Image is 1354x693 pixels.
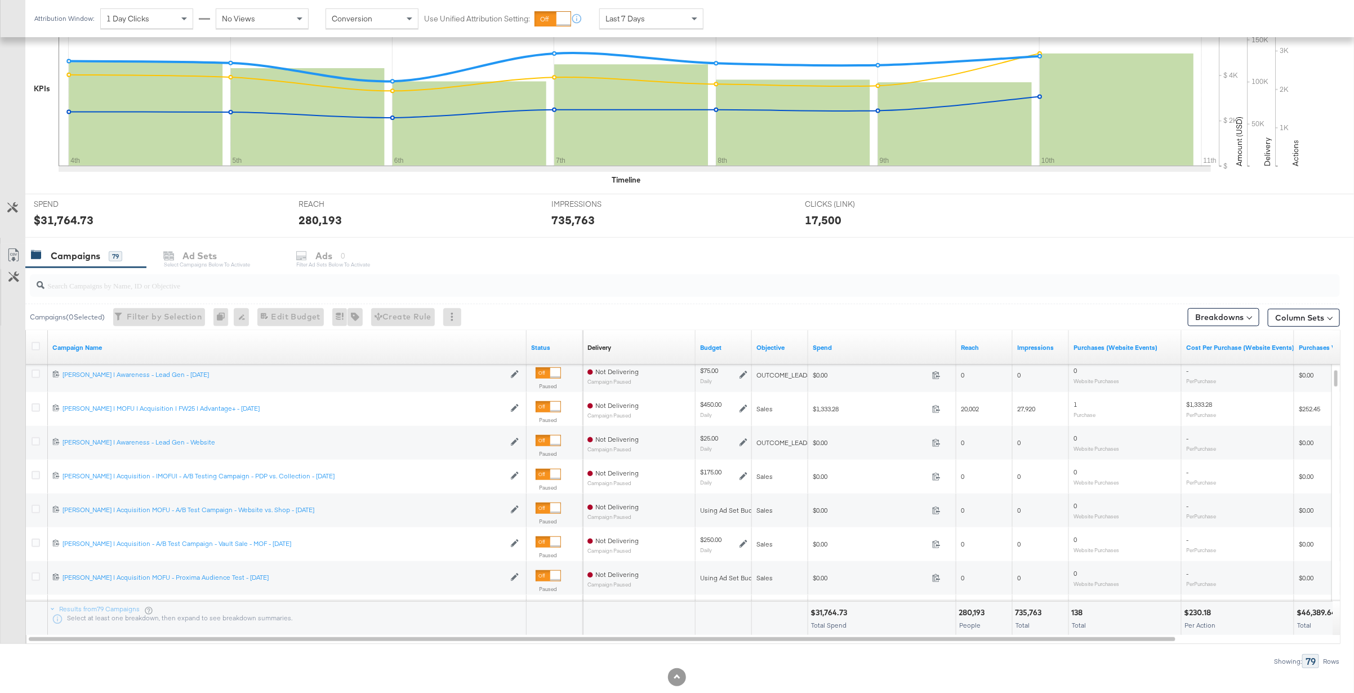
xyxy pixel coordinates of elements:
div: Rows [1322,658,1340,665]
span: 0 [1017,371,1021,379]
span: $1,333.28 [1186,400,1212,408]
span: Sales [756,506,773,514]
span: 1 Day Clicks [106,14,149,24]
span: $1,333.28 [813,405,928,413]
span: $0.00 [813,472,928,481]
span: Sales [756,574,773,582]
span: 0 [961,438,964,447]
label: Paused [536,450,561,457]
span: People [959,621,981,629]
a: [PERSON_NAME] | Acquisition MOFU - A/B Test Campaign - Website vs. Shop - [DATE] [63,505,505,515]
sub: Campaign Paused [587,514,639,520]
sub: Campaign Paused [587,480,639,486]
span: Total [1016,621,1030,629]
button: Column Sets [1268,309,1340,327]
sub: Campaign Paused [587,446,639,452]
div: 138 [1071,607,1086,618]
sub: Daily [700,547,712,553]
div: 79 [109,251,122,261]
sub: Campaign Paused [587,412,639,419]
div: $31,764.73 [810,607,850,618]
span: - [1186,434,1188,442]
label: Use Unified Attribution Setting: [424,14,530,24]
span: - [1186,468,1188,476]
span: Not Delivering [595,367,639,376]
sub: Per Purchase [1186,445,1216,452]
button: Breakdowns [1188,308,1259,326]
a: The maximum amount you're willing to spend on your ads, on average each day or over the lifetime ... [700,343,747,352]
span: Total [1072,621,1086,629]
span: No Views [222,14,255,24]
span: Not Delivering [595,435,639,443]
sub: Per Purchase [1186,580,1216,587]
a: [PERSON_NAME] | Acquisition - A/B Test Campaign - Vault Sale - MOF - [DATE] [63,539,505,549]
span: 0 [1074,366,1077,375]
div: [PERSON_NAME] | Awareness - Lead Gen - Website [63,438,505,447]
text: Delivery [1262,137,1272,166]
sub: Purchase [1074,411,1095,418]
div: Campaigns ( 0 Selected) [30,312,105,322]
span: $0.00 [1299,506,1313,514]
span: Sales [756,405,773,413]
span: 0 [961,574,964,582]
span: CLICKS (LINK) [805,199,889,210]
div: 280,193 [959,607,988,618]
div: $175.00 [700,468,721,477]
label: Paused [536,383,561,390]
sub: Campaign Paused [587,581,639,588]
sub: Daily [700,445,712,452]
div: KPIs [34,83,50,94]
a: [PERSON_NAME] | Acquisition - |MOFU| - A/B Testing Campaign - PDP vs. Collection - [DATE] [63,472,505,481]
span: 0 [1017,574,1021,582]
a: Your campaign's objective. [756,343,804,352]
label: Paused [536,585,561,593]
sub: Daily [700,377,712,384]
a: The total amount spent to date. [813,343,952,352]
span: 0 [1074,434,1077,442]
a: [PERSON_NAME] | MOFU | Acquisition | FW25 | Advantage+ - [DATE] [63,404,505,414]
span: $0.00 [1299,540,1313,548]
div: $250.00 [700,535,721,544]
span: 0 [961,472,964,481]
span: OUTCOME_LEADS [756,371,811,379]
span: 0 [1074,569,1077,577]
span: 0 [1017,540,1021,548]
text: Amount (USD) [1234,117,1244,166]
span: IMPRESSIONS [552,199,636,210]
sub: Campaign Paused [587,548,639,554]
span: - [1186,501,1188,510]
sub: Website Purchases [1074,547,1119,553]
span: - [1186,569,1188,577]
div: [PERSON_NAME] | Acquisition MOFU - Proxima Audience Test - [DATE] [63,573,505,582]
span: Not Delivering [595,536,639,545]
a: The number of people your ad was served to. [961,343,1008,352]
a: The average cost for each purchase tracked by your Custom Audience pixel on your website after pe... [1186,343,1294,352]
sub: Daily [700,411,712,418]
span: $0.00 [813,506,928,514]
div: 735,763 [1015,607,1045,618]
span: 0 [961,371,964,379]
span: $0.00 [813,574,928,582]
sub: Per Purchase [1186,547,1216,553]
sub: Campaign Paused [587,379,639,385]
label: Paused [536,518,561,525]
span: $0.00 [813,540,928,548]
span: Not Delivering [595,570,639,579]
input: Search Campaigns by Name, ID or Objective [44,270,1218,292]
sub: Daily [700,479,712,486]
div: 17,500 [805,212,841,228]
span: $0.00 [1299,472,1313,481]
div: 280,193 [299,212,342,228]
div: $230.18 [1184,607,1214,618]
span: Sales [756,472,773,481]
span: $0.00 [1299,371,1313,379]
a: [PERSON_NAME] | Awareness - Lead Gen - [DATE] [63,370,505,380]
div: $450.00 [700,400,721,409]
sub: Website Purchases [1074,445,1119,452]
span: Conversion [332,14,372,24]
label: Paused [536,484,561,491]
span: $0.00 [1299,574,1313,582]
div: $31,764.73 [34,212,93,228]
span: SPEND [34,199,118,210]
